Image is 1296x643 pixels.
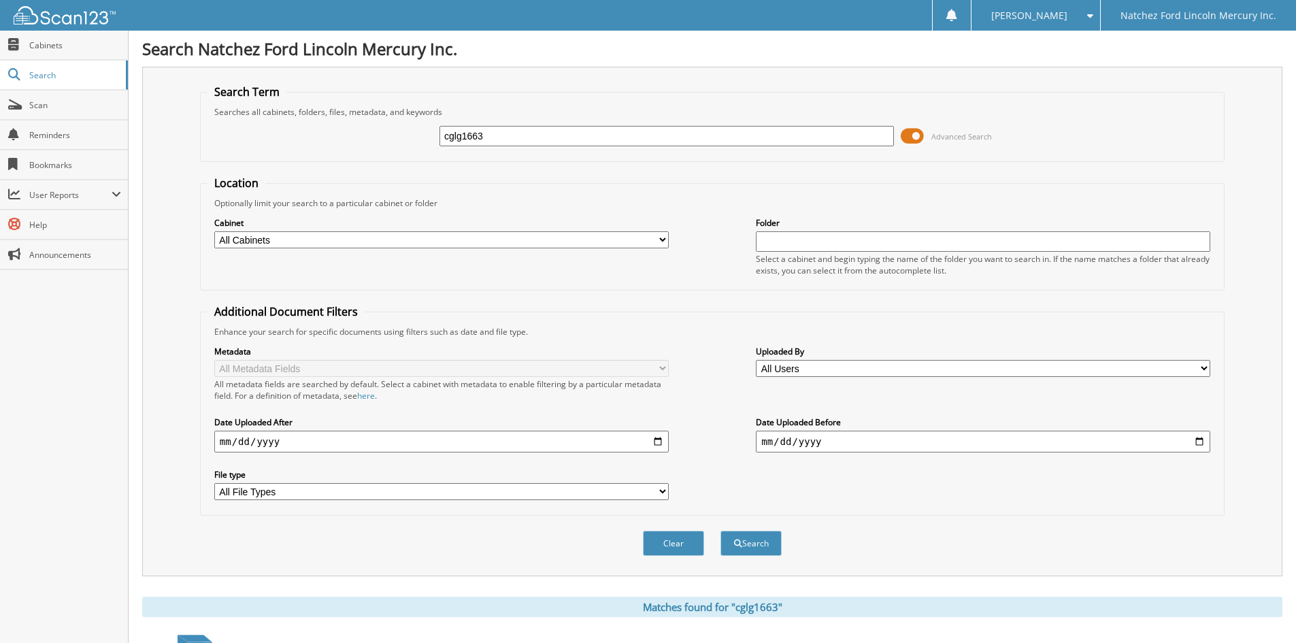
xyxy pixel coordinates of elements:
div: All metadata fields are searched by default. Select a cabinet with metadata to enable filtering b... [214,378,669,401]
div: Optionally limit your search to a particular cabinet or folder [207,197,1217,209]
button: Search [720,531,782,556]
span: Scan [29,99,121,111]
span: User Reports [29,189,112,201]
span: Advanced Search [931,131,992,142]
label: Date Uploaded Before [756,416,1210,428]
label: Cabinet [214,217,669,229]
span: Cabinets [29,39,121,51]
button: Clear [643,531,704,556]
h1: Search Natchez Ford Lincoln Mercury Inc. [142,37,1282,60]
span: Search [29,69,119,81]
label: Date Uploaded After [214,416,669,428]
span: [PERSON_NAME] [991,12,1067,20]
span: Bookmarks [29,159,121,171]
legend: Additional Document Filters [207,304,365,319]
input: end [756,431,1210,452]
legend: Search Term [207,84,286,99]
img: scan123-logo-white.svg [14,6,116,24]
label: File type [214,469,669,480]
label: Uploaded By [756,346,1210,357]
div: Searches all cabinets, folders, files, metadata, and keywords [207,106,1217,118]
a: here [357,390,375,401]
div: Select a cabinet and begin typing the name of the folder you want to search in. If the name match... [756,253,1210,276]
div: Enhance your search for specific documents using filters such as date and file type. [207,326,1217,337]
label: Metadata [214,346,669,357]
label: Folder [756,217,1210,229]
span: Announcements [29,249,121,261]
span: Natchez Ford Lincoln Mercury Inc. [1120,12,1276,20]
input: start [214,431,669,452]
span: Help [29,219,121,231]
span: Reminders [29,129,121,141]
legend: Location [207,176,265,191]
div: Matches found for "cglg1663" [142,597,1282,617]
